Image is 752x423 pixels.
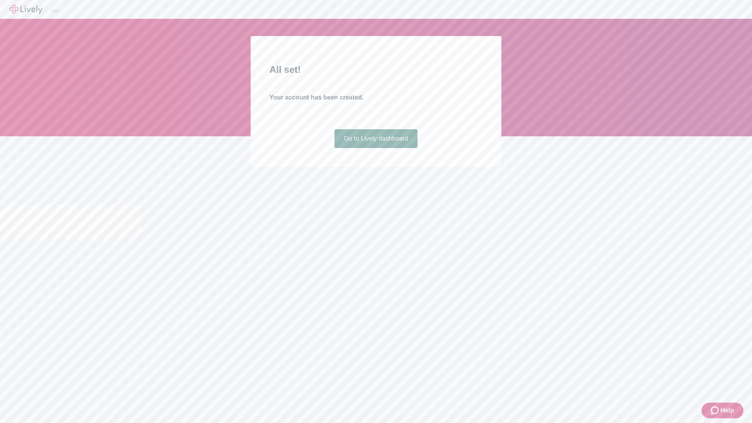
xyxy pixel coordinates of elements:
[9,5,42,14] img: Lively
[720,406,734,415] span: Help
[269,93,483,102] h4: Your account has been created.
[52,10,58,12] button: Log out
[269,63,483,77] h2: All set!
[701,403,743,418] button: Zendesk support iconHelp
[334,129,418,148] a: Go to Lively dashboard
[711,406,720,415] svg: Zendesk support icon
